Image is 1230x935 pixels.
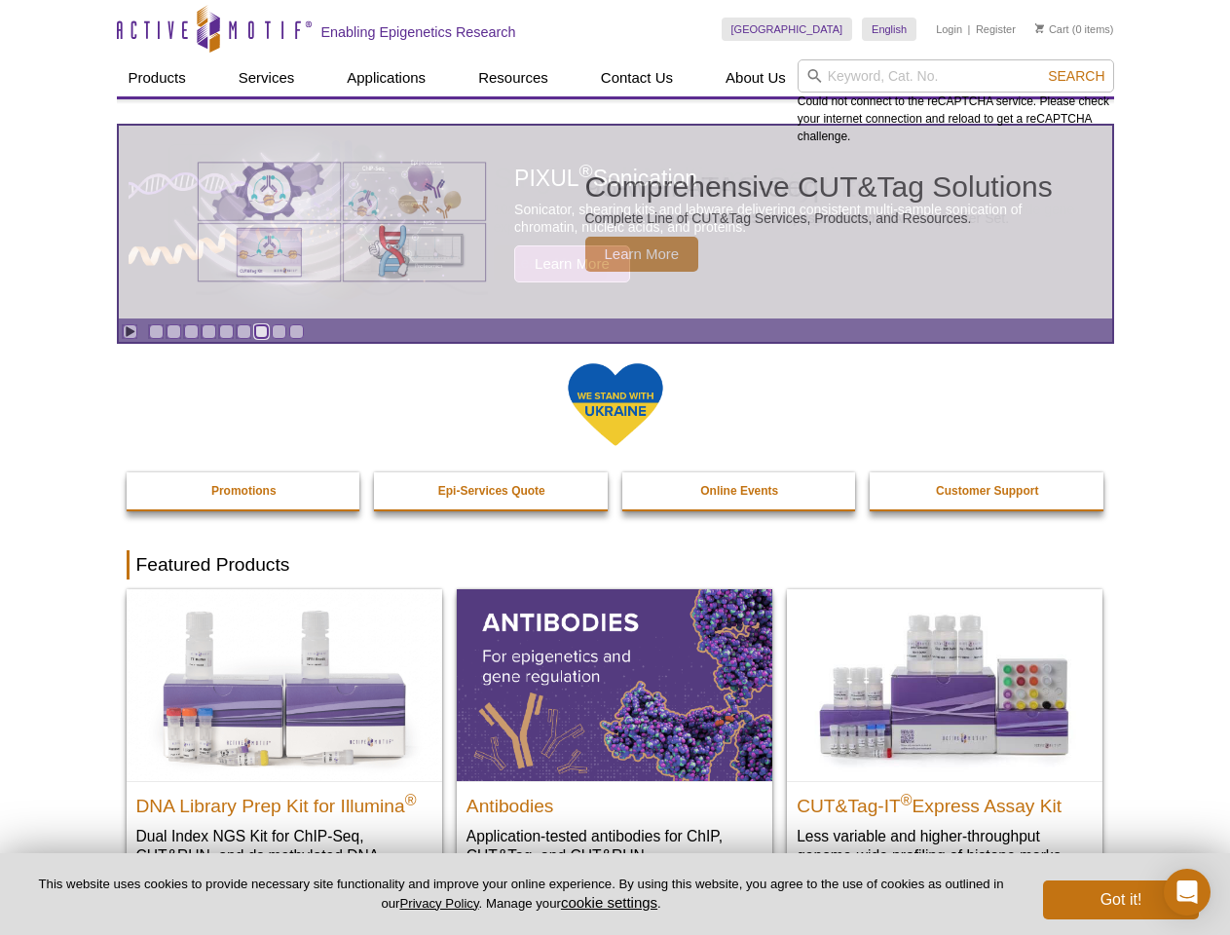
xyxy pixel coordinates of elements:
button: cookie settings [561,894,657,911]
h2: Enabling Epigenetics Research [321,23,516,41]
a: Applications [335,59,437,96]
strong: Online Events [700,484,778,498]
h2: DNA Library Prep Kit for Illumina [136,787,432,816]
a: Promotions [127,472,362,509]
h2: Antibodies [466,787,763,816]
p: This website uses cookies to provide necessary site functionality and improve your online experie... [31,876,1011,913]
sup: ® [901,791,913,807]
span: Learn More [585,237,699,272]
li: | [968,18,971,41]
a: Go to slide 6 [237,324,251,339]
button: Search [1042,67,1110,85]
p: Less variable and higher-throughput genome-wide profiling of histone marks​. [797,826,1093,866]
a: Toggle autoplay [123,324,137,339]
img: Various genetic charts and diagrams. [196,161,488,283]
a: Products [117,59,198,96]
h2: Featured Products [127,550,1104,580]
button: Got it! [1043,880,1199,919]
a: Cart [1035,22,1069,36]
span: Search [1048,68,1104,84]
a: Privacy Policy [399,896,478,911]
a: Register [976,22,1016,36]
strong: Promotions [211,484,277,498]
a: Go to slide 4 [202,324,216,339]
a: Go to slide 3 [184,324,199,339]
a: Contact Us [589,59,685,96]
a: Online Events [622,472,858,509]
a: Go to slide 5 [219,324,234,339]
a: Various genetic charts and diagrams. Comprehensive CUT&Tag Solutions Complete Line of CUT&Tag Ser... [119,126,1112,318]
a: Go to slide 7 [254,324,269,339]
a: [GEOGRAPHIC_DATA] [722,18,853,41]
img: All Antibodies [457,589,772,780]
a: CUT&Tag-IT® Express Assay Kit CUT&Tag-IT®Express Assay Kit Less variable and higher-throughput ge... [787,589,1102,884]
img: Your Cart [1035,23,1044,33]
img: CUT&Tag-IT® Express Assay Kit [787,589,1102,780]
input: Keyword, Cat. No. [798,59,1114,93]
a: Epi-Services Quote [374,472,610,509]
article: Comprehensive CUT&Tag Solutions [119,126,1112,318]
sup: ® [405,791,417,807]
a: Go to slide 2 [167,324,181,339]
a: DNA Library Prep Kit for Illumina DNA Library Prep Kit for Illumina® Dual Index NGS Kit for ChIP-... [127,589,442,904]
h2: CUT&Tag-IT Express Assay Kit [797,787,1093,816]
p: Application-tested antibodies for ChIP, CUT&Tag, and CUT&RUN. [466,826,763,866]
strong: Customer Support [936,484,1038,498]
a: Go to slide 1 [149,324,164,339]
li: (0 items) [1035,18,1114,41]
a: All Antibodies Antibodies Application-tested antibodies for ChIP, CUT&Tag, and CUT&RUN. [457,589,772,884]
a: Resources [466,59,560,96]
a: English [862,18,916,41]
strong: Epi-Services Quote [438,484,545,498]
p: Dual Index NGS Kit for ChIP-Seq, CUT&RUN, and ds methylated DNA assays. [136,826,432,885]
div: Could not connect to the reCAPTCHA service. Please check your internet connection and reload to g... [798,59,1114,145]
p: Complete Line of CUT&Tag Services, Products, and Resources. [585,209,1053,227]
a: About Us [714,59,798,96]
img: We Stand With Ukraine [567,361,664,448]
a: Go to slide 8 [272,324,286,339]
h2: Comprehensive CUT&Tag Solutions [585,172,1053,202]
img: DNA Library Prep Kit for Illumina [127,589,442,780]
a: Go to slide 9 [289,324,304,339]
a: Login [936,22,962,36]
div: Open Intercom Messenger [1164,869,1211,916]
a: Customer Support [870,472,1105,509]
a: Services [227,59,307,96]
